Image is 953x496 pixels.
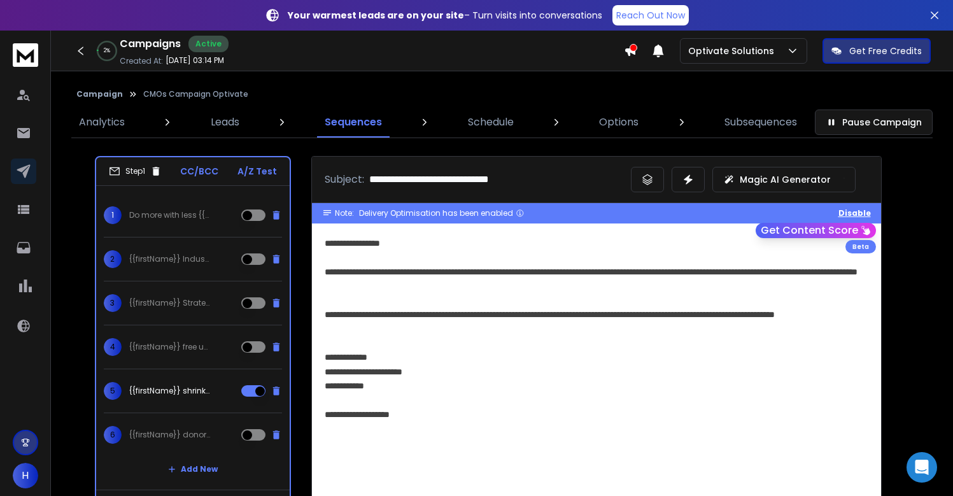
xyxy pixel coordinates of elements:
[724,115,797,130] p: Subsequences
[13,43,38,67] img: logo
[120,56,163,66] p: Created At:
[188,36,229,52] div: Active
[120,36,181,52] h1: Campaigns
[211,115,239,130] p: Leads
[325,172,364,187] p: Subject:
[237,165,277,178] p: A/Z Test
[822,38,931,64] button: Get Free Credits
[717,107,805,138] a: Subsequences
[616,9,685,22] p: Reach Out Now
[104,382,122,400] span: 5
[815,110,933,135] button: Pause Campaign
[599,115,639,130] p: Options
[129,254,211,264] p: {{firstName}} Industry Expertise
[79,115,125,130] p: Analytics
[104,338,122,356] span: 4
[143,89,248,99] p: CMOs Campaign Optivate
[129,298,211,308] p: {{firstName}} Strategy?
[359,208,525,218] div: Delivery Optimisation has been enabled
[203,107,247,138] a: Leads
[907,452,937,483] div: Open Intercom Messenger
[838,208,871,218] button: Disable
[13,463,38,488] button: H
[740,173,831,186] p: Magic AI Generator
[71,107,132,138] a: Analytics
[129,386,211,396] p: {{firstName}} shrinking growth?
[158,457,228,482] button: Add New
[104,294,122,312] span: 3
[460,107,521,138] a: Schedule
[109,166,162,177] div: Step 1
[849,45,922,57] p: Get Free Credits
[591,107,646,138] a: Options
[129,342,211,352] p: {{firstName}} free up time?
[468,115,514,130] p: Schedule
[688,45,779,57] p: Optivate Solutions
[104,47,110,55] p: 2 %
[76,89,123,99] button: Campaign
[335,208,354,218] span: Note:
[845,240,876,253] div: Beta
[180,165,218,178] p: CC/BCC
[288,9,464,22] strong: Your warmest leads are on your site
[166,55,224,66] p: [DATE] 03:14 PM
[317,107,390,138] a: Sequences
[129,430,211,440] p: {{firstName}} donor engagement?
[325,115,382,130] p: Sequences
[104,426,122,444] span: 6
[129,210,211,220] p: Do more with less {{firstName}}
[756,223,876,238] button: Get Content Score
[104,250,122,268] span: 2
[712,167,856,192] button: Magic AI Generator
[612,5,689,25] a: Reach Out Now
[288,9,602,22] p: – Turn visits into conversations
[104,206,122,224] span: 1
